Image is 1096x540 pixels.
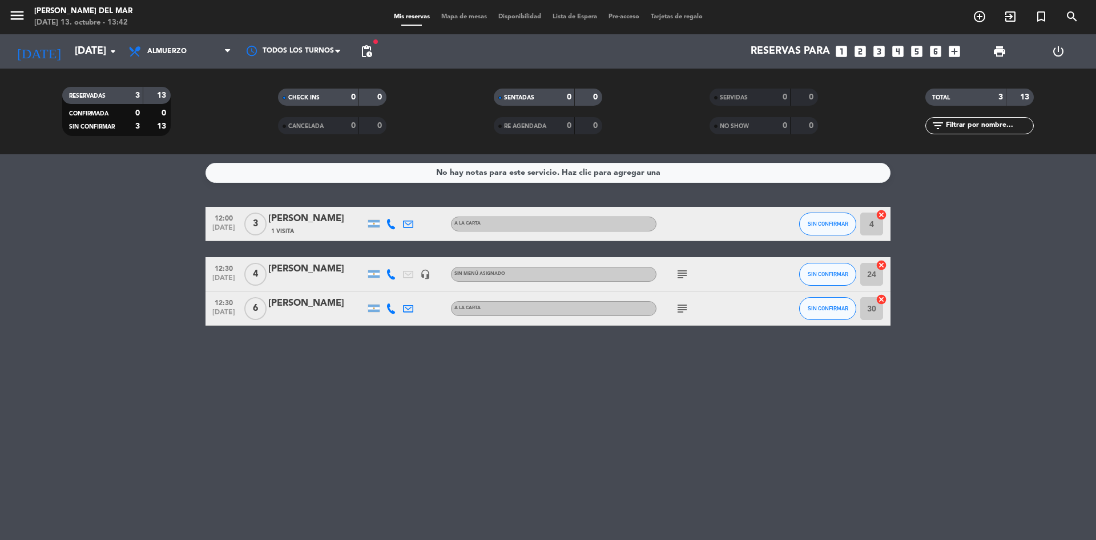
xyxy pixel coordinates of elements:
[799,297,856,320] button: SIN CONFIRMAR
[1020,93,1031,101] strong: 13
[351,122,356,130] strong: 0
[783,93,787,101] strong: 0
[244,263,267,286] span: 4
[593,122,600,130] strong: 0
[351,93,356,101] strong: 0
[947,44,962,59] i: add_box
[436,166,660,179] div: No hay notas para este servicio. Haz clic para agregar una
[135,122,140,130] strong: 3
[603,14,645,20] span: Pre-acceso
[593,93,600,101] strong: 0
[135,91,140,99] strong: 3
[1029,34,1087,69] div: LOG OUT
[436,14,493,20] span: Mapa de mesas
[162,109,168,117] strong: 0
[928,44,943,59] i: looks_6
[1034,10,1048,23] i: turned_in_not
[454,221,481,226] span: A LA CARTA
[567,122,571,130] strong: 0
[931,119,945,133] i: filter_list
[751,46,830,57] span: Reservas para
[973,10,986,23] i: add_circle_outline
[876,259,887,271] i: cancel
[998,93,1003,101] strong: 3
[377,122,384,130] strong: 0
[69,93,106,99] span: RESERVADAS
[271,227,294,236] span: 1 Visita
[876,209,887,221] i: cancel
[209,211,238,224] span: 12:00
[809,93,816,101] strong: 0
[157,91,168,99] strong: 13
[809,122,816,130] strong: 0
[209,309,238,322] span: [DATE]
[69,111,108,117] span: CONFIRMADA
[799,263,856,286] button: SIN CONFIRMAR
[454,271,505,276] span: Sin menú asignado
[853,44,868,59] i: looks_two
[783,122,787,130] strong: 0
[420,269,430,279] i: headset_mic
[377,93,384,101] strong: 0
[932,95,950,101] span: TOTAL
[288,95,320,101] span: CHECK INS
[675,267,689,281] i: subject
[372,38,379,45] span: fiber_manual_record
[1004,10,1017,23] i: exit_to_app
[993,45,1006,58] span: print
[9,39,69,64] i: [DATE]
[808,271,848,277] span: SIN CONFIRMAR
[890,44,905,59] i: looks_4
[157,122,168,130] strong: 13
[9,7,26,24] i: menu
[34,17,132,29] div: [DATE] 13. octubre - 13:42
[454,306,481,310] span: A LA CARTA
[876,294,887,305] i: cancel
[834,44,849,59] i: looks_one
[268,262,365,277] div: [PERSON_NAME]
[288,123,324,129] span: CANCELADA
[34,6,132,17] div: [PERSON_NAME] del Mar
[808,221,848,227] span: SIN CONFIRMAR
[799,213,856,235] button: SIN CONFIRMAR
[209,295,238,309] span: 12:30
[1065,10,1079,23] i: search
[504,123,546,129] span: RE AGENDADA
[1051,45,1065,58] i: power_settings_new
[675,302,689,315] i: subject
[209,261,238,274] span: 12:30
[268,296,365,311] div: [PERSON_NAME]
[567,93,571,101] strong: 0
[720,123,749,129] span: NO SHOW
[808,305,848,311] span: SIN CONFIRMAR
[645,14,708,20] span: Tarjetas de regalo
[872,44,887,59] i: looks_3
[909,44,924,59] i: looks_5
[9,7,26,28] button: menu
[209,224,238,237] span: [DATE]
[388,14,436,20] span: Mis reservas
[106,45,120,58] i: arrow_drop_down
[945,119,1033,132] input: Filtrar por nombre...
[268,211,365,226] div: [PERSON_NAME]
[244,213,267,235] span: 3
[209,274,238,287] span: [DATE]
[493,14,547,20] span: Disponibilidad
[244,297,267,320] span: 6
[135,109,140,117] strong: 0
[69,124,115,130] span: SIN CONFIRMAR
[147,47,187,55] span: Almuerzo
[504,95,534,101] span: SENTADAS
[547,14,603,20] span: Lista de Espera
[360,45,373,58] span: pending_actions
[720,95,748,101] span: SERVIDAS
